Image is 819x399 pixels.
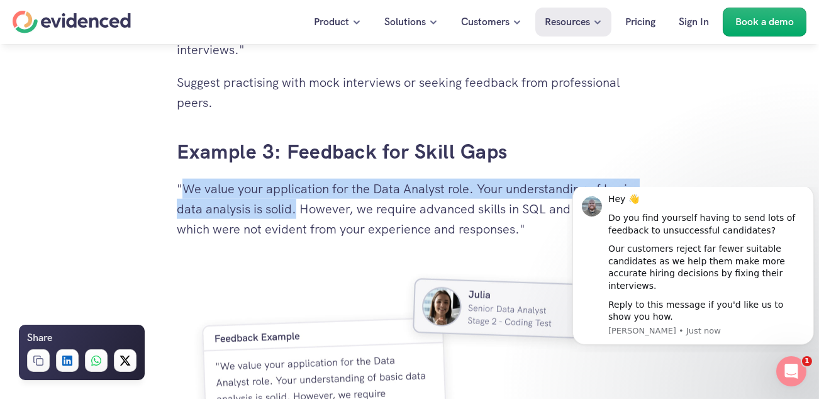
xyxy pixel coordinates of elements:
img: Profile image for Lewis [14,9,35,30]
p: Book a demo [735,14,794,30]
p: Resources [545,14,590,30]
div: Our customers reject far fewer suitable candidates as we help them make more accurate hiring deci... [41,56,237,105]
h6: Share [27,330,52,346]
iframe: Intercom notifications message [567,187,819,352]
a: Pricing [616,8,665,37]
iframe: Intercom live chat [776,356,806,386]
div: Message content [41,6,237,136]
div: Hey 👋 [41,6,237,19]
a: Home [13,11,131,33]
a: Sign In [669,8,718,37]
p: Message from Lewis, sent Just now [41,138,237,150]
h3: Example 3: Feedback for Skill Gaps [177,138,642,166]
p: Customers [461,14,510,30]
p: Sign In [679,14,709,30]
p: Solutions [384,14,426,30]
a: Book a demo [723,8,806,37]
span: 1 [802,356,812,366]
p: Product [314,14,349,30]
p: "We value your application for the Data Analyst role. Your understanding of basic data analysis i... [177,179,642,239]
p: Suggest practising with mock interviews or seeking feedback from professional peers. [177,72,642,113]
div: Do you find yourself having to send lots of feedback to unsuccessful candidates? [41,25,237,50]
div: Reply to this message if you'd like us to show you how. [41,112,237,137]
p: Pricing [625,14,655,30]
